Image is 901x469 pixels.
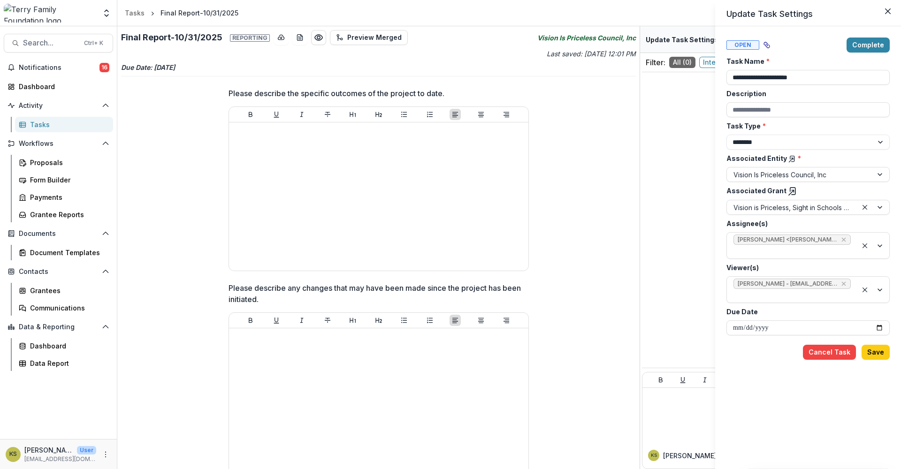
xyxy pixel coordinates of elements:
[803,345,856,360] button: Cancel Task
[859,202,870,213] div: Clear selected options
[840,235,848,244] div: Remove Cheryl Stakes <cheryl@visionispriceless.org> (cheryl@visionispriceless.org)
[726,153,884,163] label: Associated Entity
[859,284,870,295] div: Clear selected options
[726,89,884,98] label: Description
[880,4,895,19] button: Close
[726,186,884,196] label: Associated Grant
[726,219,884,228] label: Assignee(s)
[840,279,848,288] div: Remove Carol Nieves - cnieves@theterryfoundation.org
[738,280,837,287] span: [PERSON_NAME] - [EMAIL_ADDRESS][DOMAIN_NAME]
[847,38,890,53] button: Complete
[726,121,884,131] label: Task Type
[726,40,759,50] span: Open
[759,38,774,53] button: View dependent tasks
[859,240,870,251] div: Clear selected options
[738,236,837,243] span: [PERSON_NAME] <[PERSON_NAME][EMAIL_ADDRESS][DOMAIN_NAME]> ([PERSON_NAME][EMAIL_ADDRESS][DOMAIN_NA...
[726,56,884,66] label: Task Name
[862,345,890,360] button: Save
[726,263,884,272] label: Viewer(s)
[726,307,884,317] label: Due Date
